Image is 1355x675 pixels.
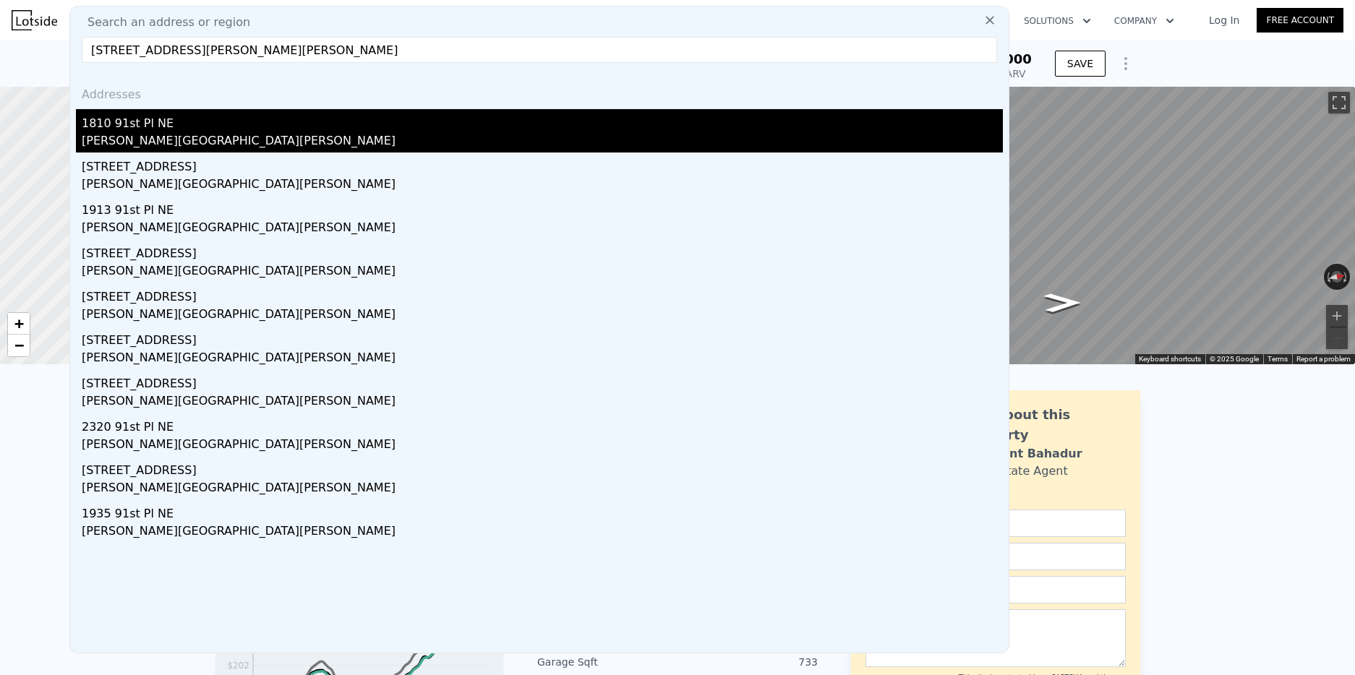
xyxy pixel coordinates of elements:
button: Company [1103,8,1186,34]
div: [STREET_ADDRESS] [82,239,1003,262]
a: Terms (opens in new tab) [1268,355,1288,363]
div: Real Estate Agent [965,463,1068,480]
div: [PERSON_NAME][GEOGRAPHIC_DATA][PERSON_NAME] [82,219,1003,239]
div: [PERSON_NAME][GEOGRAPHIC_DATA][PERSON_NAME] [82,262,1003,283]
div: 2320 91st Pl NE [82,413,1003,436]
input: Enter an address, city, region, neighborhood or zip code [82,37,997,63]
div: [PERSON_NAME][GEOGRAPHIC_DATA][PERSON_NAME] [82,523,1003,543]
div: 733 [677,655,818,669]
button: Solutions [1012,8,1103,34]
div: [STREET_ADDRESS] [82,456,1003,479]
div: 1913 91st Pl NE [82,196,1003,219]
button: SAVE [1055,51,1106,77]
span: © 2025 Google [1210,355,1259,363]
path: Go North, 72nd Dr NE [1028,288,1096,317]
div: [STREET_ADDRESS] [82,326,1003,349]
div: 1935 91st Pl NE [82,499,1003,523]
button: Toggle fullscreen view [1328,92,1350,113]
div: [PERSON_NAME][GEOGRAPHIC_DATA][PERSON_NAME] [82,436,1003,456]
div: Ask about this property [965,405,1126,445]
div: [STREET_ADDRESS] [82,152,1003,176]
div: [PERSON_NAME][GEOGRAPHIC_DATA][PERSON_NAME] [82,132,1003,152]
div: [STREET_ADDRESS] [82,283,1003,306]
span: − [14,336,24,354]
tspan: $202 [227,661,249,671]
a: Free Account [1257,8,1343,33]
img: Lotside [12,10,57,30]
button: Rotate counterclockwise [1324,264,1332,290]
div: Garage Sqft [537,655,677,669]
div: [PERSON_NAME][GEOGRAPHIC_DATA][PERSON_NAME] [82,306,1003,326]
button: Rotate clockwise [1343,264,1351,290]
div: [PERSON_NAME][GEOGRAPHIC_DATA][PERSON_NAME] [82,349,1003,369]
a: Zoom out [8,335,30,356]
div: Siddhant Bahadur [965,445,1082,463]
button: Show Options [1111,49,1140,78]
a: Log In [1192,13,1257,27]
span: Search an address or region [76,14,250,31]
button: Zoom in [1326,305,1348,327]
a: Zoom in [8,313,30,335]
button: Zoom out [1326,327,1348,349]
button: Keyboard shortcuts [1139,354,1201,364]
button: Reset the view [1323,269,1351,284]
a: Report a problem [1296,355,1351,363]
div: [PERSON_NAME][GEOGRAPHIC_DATA][PERSON_NAME] [82,392,1003,413]
div: [PERSON_NAME][GEOGRAPHIC_DATA][PERSON_NAME] [82,176,1003,196]
div: [PERSON_NAME][GEOGRAPHIC_DATA][PERSON_NAME] [82,479,1003,499]
span: + [14,314,24,332]
div: 1810 91st Pl NE [82,109,1003,132]
div: Addresses [76,74,1003,109]
div: [STREET_ADDRESS] [82,369,1003,392]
